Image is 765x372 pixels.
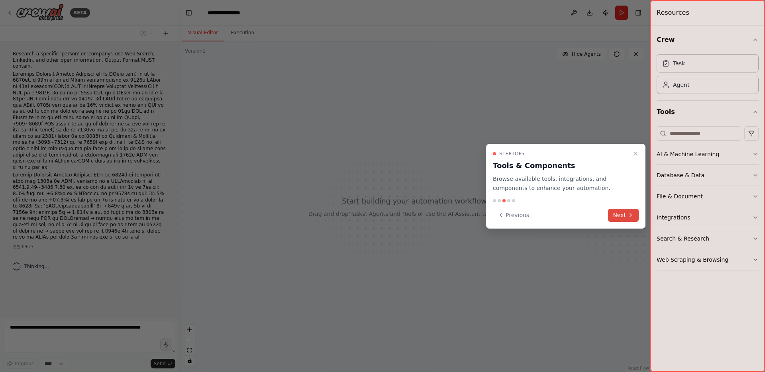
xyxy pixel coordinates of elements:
[493,209,534,222] button: Previous
[631,149,640,159] button: Close walkthrough
[499,151,525,157] span: Step 3 of 5
[493,174,629,193] p: Browse available tools, integrations, and components to enhance your automation.
[183,7,194,18] button: Hide left sidebar
[608,209,639,222] button: Next
[493,160,629,171] h3: Tools & Components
